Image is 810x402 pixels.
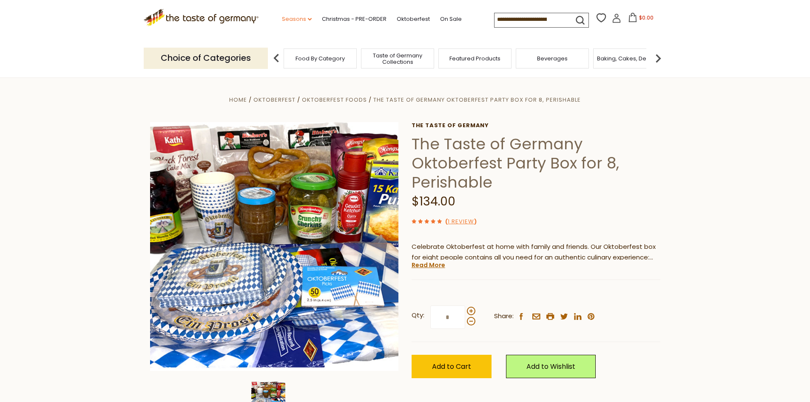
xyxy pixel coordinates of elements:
[432,362,471,371] span: Add to Cart
[397,14,430,24] a: Oktoberfest
[364,52,432,65] a: Taste of Germany Collections
[322,14,387,24] a: Christmas - PRE-ORDER
[506,355,596,378] a: Add to Wishlist
[412,242,660,263] p: Celebrate Oktoberfest at home with family and friends. Our Oktoberfest box for eight people conta...
[302,96,367,104] a: Oktoberfest Foods
[445,217,477,225] span: ( )
[449,55,500,62] a: Featured Products
[296,55,345,62] a: Food By Category
[494,311,514,322] span: Share:
[282,14,312,24] a: Seasons
[412,134,660,192] h1: The Taste of Germany Oktoberfest Party Box for 8, Perishable
[412,122,660,129] a: The Taste of Germany
[537,55,568,62] a: Beverages
[373,96,581,104] a: The Taste of Germany Oktoberfest Party Box for 8, Perishable
[229,96,247,104] a: Home
[268,50,285,67] img: previous arrow
[597,55,663,62] a: Baking, Cakes, Desserts
[253,96,296,104] a: Oktoberfest
[150,122,399,371] img: The Taste of Germany Oktoberfest Party Box for 8, Perishable
[650,50,667,67] img: next arrow
[412,261,445,269] a: Read More
[448,217,474,226] a: 1 Review
[440,14,462,24] a: On Sale
[623,13,659,26] button: $0.00
[430,305,465,329] input: Qty:
[412,355,492,378] button: Add to Cart
[412,193,455,210] span: $134.00
[412,310,424,321] strong: Qty:
[144,48,268,68] p: Choice of Categories
[639,14,654,21] span: $0.00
